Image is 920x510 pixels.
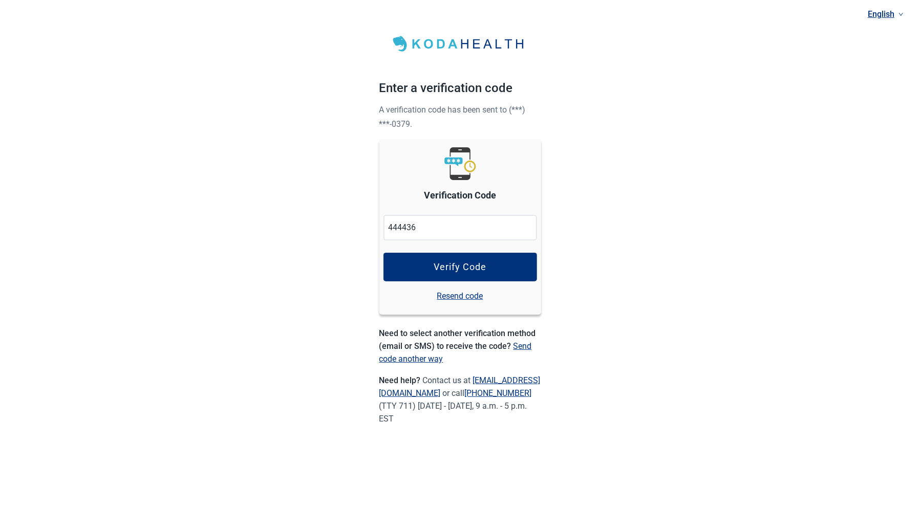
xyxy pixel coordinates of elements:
img: Koda Health [387,33,532,55]
span: Need to select another verification method (email or SMS) to receive the code? [379,328,536,351]
span: A verification code has been sent to (***) ***-0379. [379,105,526,129]
span: Contact us at [379,375,541,398]
span: Need help? [379,375,423,385]
span: [DATE] - [DATE], 9 a.m. - 5 p.m. EST [379,401,527,424]
span: or call (TTY 711) [379,388,532,411]
main: Main content [379,12,541,446]
button: Verify Code [383,253,537,281]
h1: Enter a verification code [379,79,541,102]
span: down [898,12,904,17]
a: Current language: English [864,6,908,23]
input: Enter Code Here [383,215,537,240]
a: [PHONE_NUMBER] [465,388,532,398]
label: Verification Code [424,188,496,203]
a: [EMAIL_ADDRESS][DOMAIN_NAME] [379,375,541,398]
div: Verify Code [434,262,486,272]
a: Resend code [437,290,483,302]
